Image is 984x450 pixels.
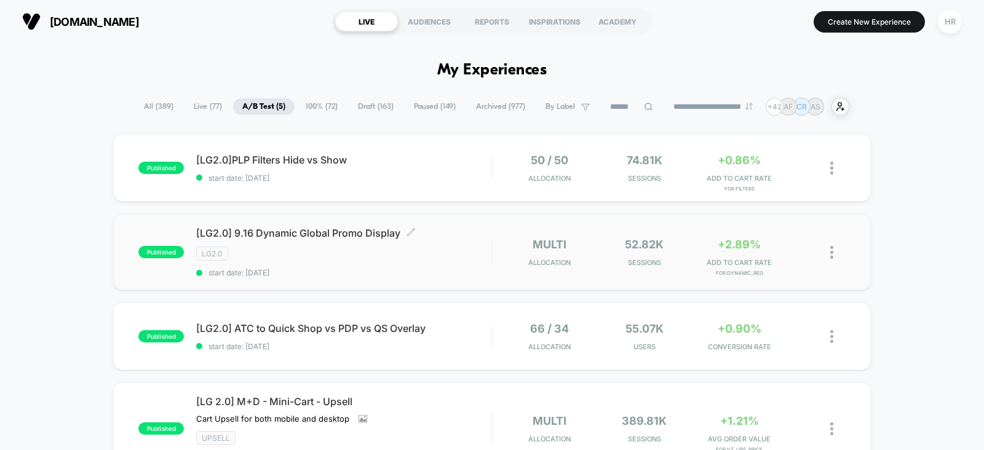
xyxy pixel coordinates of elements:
[138,162,184,174] span: published
[196,268,491,277] span: start date: [DATE]
[528,435,571,443] span: Allocation
[138,422,184,435] span: published
[695,342,784,351] span: CONVERSION RATE
[600,342,689,351] span: Users
[625,322,664,335] span: 55.07k
[814,11,925,33] button: Create New Experience
[745,103,753,110] img: end
[695,186,784,192] span: for Filters
[546,102,575,111] span: By Label
[196,173,491,183] span: start date: [DATE]
[467,98,534,115] span: Archived ( 977 )
[830,422,833,435] img: close
[938,10,962,34] div: HR
[196,342,491,351] span: start date: [DATE]
[528,174,571,183] span: Allocation
[398,12,461,31] div: AUDIENCES
[184,98,231,115] span: Live ( 77 )
[335,12,398,31] div: LIVE
[531,154,568,167] span: 50 / 50
[18,12,143,31] button: [DOMAIN_NAME]
[766,98,784,116] div: + 42
[830,246,833,259] img: close
[437,61,547,79] h1: My Experiences
[695,258,784,267] span: ADD TO CART RATE
[50,15,139,28] span: [DOMAIN_NAME]
[523,12,586,31] div: INSPIRATIONS
[695,435,784,443] span: AVG ORDER VALUE
[830,330,833,343] img: close
[349,98,403,115] span: Draft ( 163 )
[718,322,761,335] span: +0.90%
[830,162,833,175] img: close
[622,414,667,427] span: 389.81k
[718,238,761,251] span: +2.89%
[784,102,793,111] p: AF
[600,174,689,183] span: Sessions
[627,154,662,167] span: 74.81k
[528,342,571,351] span: Allocation
[196,227,491,239] span: [LG2.0] 9.16 Dynamic Global Promo Display
[600,435,689,443] span: Sessions
[796,102,807,111] p: CR
[528,258,571,267] span: Allocation
[196,322,491,334] span: [LG2.0] ATC to Quick Shop vs PDP vs QS Overlay
[934,9,966,34] button: HR
[138,246,184,258] span: published
[600,258,689,267] span: Sessions
[405,98,465,115] span: Paused ( 149 )
[811,102,820,111] p: AS
[461,12,523,31] div: REPORTS
[695,270,784,276] span: for Dynamic_Red
[533,414,566,427] span: multi
[533,238,566,251] span: multi
[196,431,236,445] span: Upsell
[22,12,41,31] img: Visually logo
[718,154,761,167] span: +0.86%
[586,12,649,31] div: ACADEMY
[233,98,295,115] span: A/B Test ( 5 )
[196,154,491,166] span: [LG2.0]PLP Filters Hide vs Show
[196,414,349,424] span: Cart Upsell for both mobile and desktop
[138,330,184,342] span: published
[296,98,347,115] span: 100% ( 72 )
[530,322,569,335] span: 66 / 34
[625,238,664,251] span: 52.82k
[135,98,183,115] span: All ( 389 )
[720,414,759,427] span: +1.21%
[196,395,491,408] span: [LG 2.0] M+D - Mini-Cart - Upsell
[695,174,784,183] span: ADD TO CART RATE
[196,247,228,261] span: LG2.0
